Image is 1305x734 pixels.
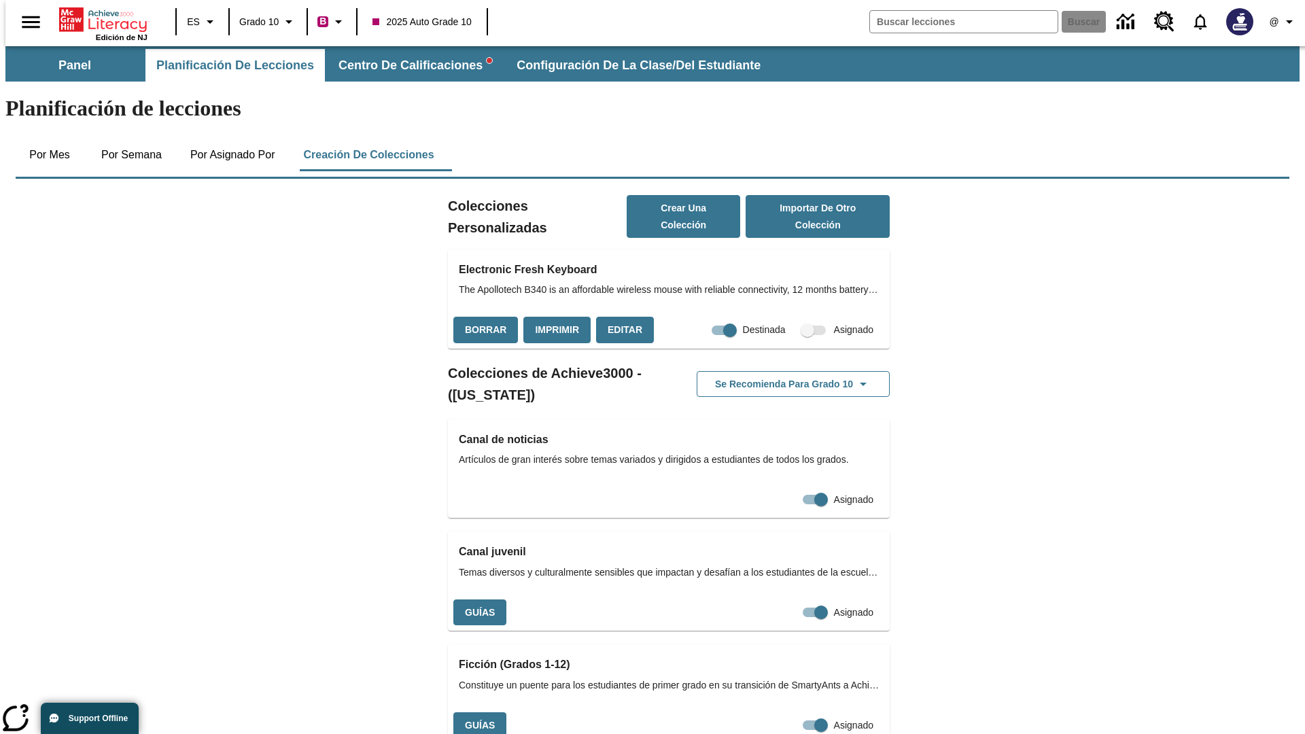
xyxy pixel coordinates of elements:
button: Borrar [453,317,518,343]
span: Asignado [834,718,873,733]
h3: Canal juvenil [459,542,879,561]
span: Destinada [743,323,786,337]
span: Configuración de la clase/del estudiante [517,58,761,73]
button: Importar de otro Colección [746,195,890,238]
div: Subbarra de navegación [5,46,1300,82]
span: B [319,13,326,30]
button: Por asignado por [179,139,286,171]
a: Portada [59,6,147,33]
button: Planificación de lecciones [145,49,325,82]
span: Asignado [834,606,873,620]
button: Configuración de la clase/del estudiante [506,49,771,82]
button: Se recomienda para Grado 10 [697,371,890,398]
span: Asignado [834,323,873,337]
h2: Colecciones de Achieve3000 - ([US_STATE]) [448,362,669,406]
button: Editar [596,317,654,343]
button: Centro de calificaciones [328,49,503,82]
h3: Electronic Fresh Keyboard [459,260,879,279]
button: Guías [453,599,506,626]
button: Perfil/Configuración [1261,10,1305,34]
button: Escoja un nuevo avatar [1218,4,1261,39]
h3: Canal de noticias [459,430,879,449]
img: Avatar [1226,8,1253,35]
button: Abrir el menú lateral [11,2,51,42]
button: Panel [7,49,143,82]
div: Portada [59,5,147,41]
input: Buscar campo [870,11,1058,33]
h3: Ficción (Grados 1-12) [459,655,879,674]
span: Edición de NJ [96,33,147,41]
span: ES [187,15,200,29]
button: Imprimir, Se abrirá en una ventana nueva [523,317,591,343]
span: Asignado [834,493,873,507]
span: Planificación de lecciones [156,58,314,73]
span: Panel [58,58,91,73]
a: Centro de recursos, Se abrirá en una pestaña nueva. [1146,3,1183,40]
span: The Apollotech B340 is an affordable wireless mouse with reliable connectivity, 12 months battery... [459,283,879,297]
span: Grado 10 [239,15,279,29]
span: Constituye un puente para los estudiantes de primer grado en su transición de SmartyAnts a Achiev... [459,678,879,693]
button: Por mes [16,139,84,171]
button: Support Offline [41,703,139,734]
span: Artículos de gran interés sobre temas variados y dirigidos a estudiantes de todos los grados. [459,453,879,467]
button: Crear una colección [627,195,741,238]
span: Centro de calificaciones [338,58,492,73]
button: Grado: Grado 10, Elige un grado [234,10,302,34]
a: Notificaciones [1183,4,1218,39]
span: Support Offline [69,714,128,723]
button: Lenguaje: ES, Selecciona un idioma [181,10,224,34]
button: Por semana [90,139,173,171]
h1: Planificación de lecciones [5,96,1300,121]
span: @ [1269,15,1278,29]
span: Temas diversos y culturalmente sensibles que impactan y desafían a los estudiantes de la escuela ... [459,565,879,580]
span: 2025 Auto Grade 10 [372,15,471,29]
div: Subbarra de navegación [5,49,773,82]
svg: writing assistant alert [487,58,492,63]
a: Centro de información [1109,3,1146,41]
button: Creación de colecciones [292,139,445,171]
button: Boost El color de la clase es rojo violeta. Cambiar el color de la clase. [312,10,352,34]
h2: Colecciones Personalizadas [448,195,627,239]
